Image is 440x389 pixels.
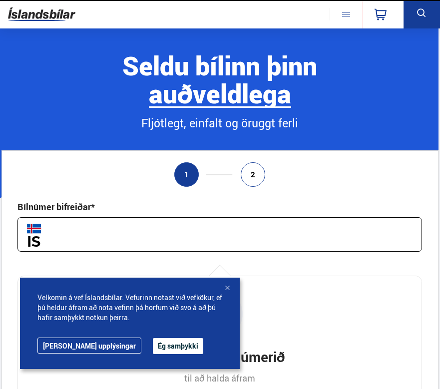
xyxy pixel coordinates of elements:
[37,338,141,354] a: [PERSON_NAME] upplýsingar
[37,293,222,323] span: Velkomin á vef Íslandsbílar. Vefurinn notast við vefkökur, ef þú heldur áfram að nota vefinn þá h...
[1,115,439,132] div: Fljótlegt, einfalt og öruggt ferli
[17,201,95,213] div: Bílnúmer bifreiðar*
[184,170,189,179] span: 1
[153,338,203,354] button: Ég samþykki
[184,372,255,384] p: til að halda áfram
[1,52,439,108] div: Seldu bílinn þinn
[149,76,291,111] b: auðveldlega
[8,3,75,25] img: G0Ugv5HjCgRt.svg
[251,170,255,179] span: 2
